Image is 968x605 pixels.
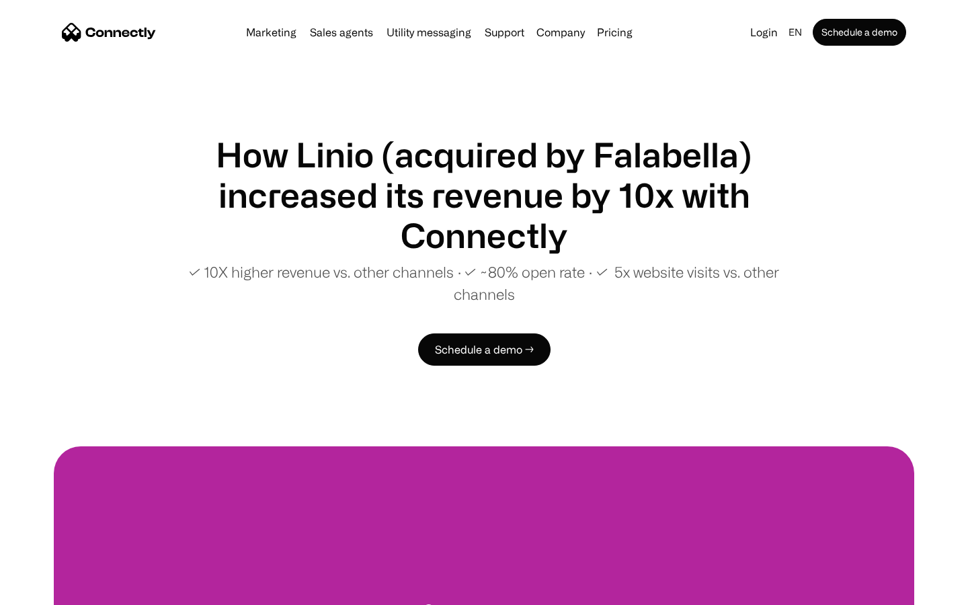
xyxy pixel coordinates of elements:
[161,261,807,305] p: ✓ 10X higher revenue vs. other channels ∙ ✓ ~80% open rate ∙ ✓ 5x website visits vs. other channels
[813,19,906,46] a: Schedule a demo
[305,27,378,38] a: Sales agents
[532,23,589,42] div: Company
[27,581,81,600] ul: Language list
[241,27,302,38] a: Marketing
[62,22,156,42] a: home
[479,27,530,38] a: Support
[745,23,783,42] a: Login
[13,580,81,600] aside: Language selected: English
[161,134,807,255] h1: How Linio (acquired by Falabella) increased its revenue by 10x with Connectly
[789,23,802,42] div: en
[783,23,810,42] div: en
[381,27,477,38] a: Utility messaging
[418,333,551,366] a: Schedule a demo →
[536,23,585,42] div: Company
[592,27,638,38] a: Pricing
